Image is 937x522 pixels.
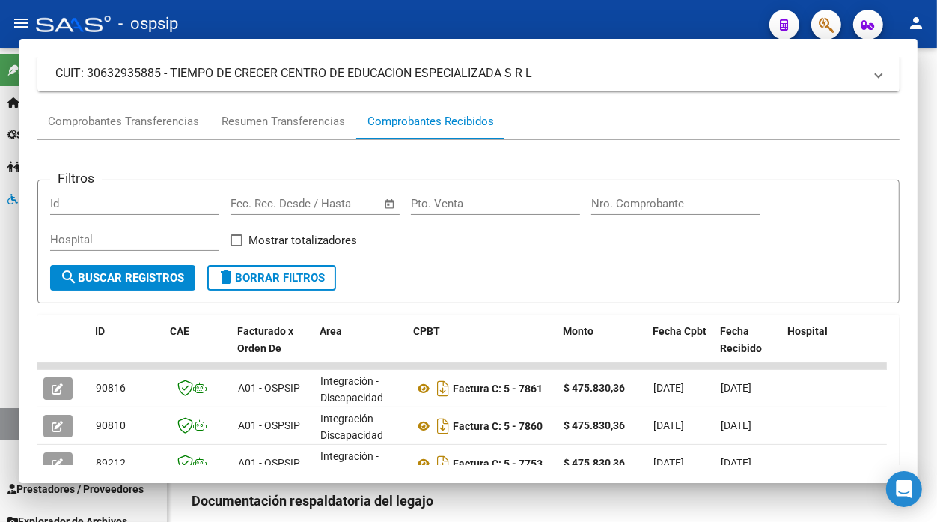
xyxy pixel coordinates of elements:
[192,491,913,512] h3: Documentación respaldatoria del legajo
[238,382,300,394] span: A01 - OSPSIP
[453,383,543,395] strong: Factura C: 5 - 7861
[320,450,383,479] span: Integración - Discapacidad
[7,191,146,207] span: Integración (discapacidad)
[7,62,85,79] span: Firma Express
[653,419,684,431] span: [DATE]
[653,325,707,337] span: Fecha Cpbt
[564,457,625,469] strong: $ 475.830,36
[382,195,399,213] button: Open calendar
[61,271,185,285] span: Buscar Registros
[7,159,55,175] span: Padrón
[721,325,763,354] span: Fecha Recibido
[558,315,647,381] datatable-header-cell: Monto
[238,457,300,469] span: A01 - OSPSIP
[715,315,782,381] datatable-header-cell: Fecha Recibido
[721,382,751,394] span: [DATE]
[90,315,165,381] datatable-header-cell: ID
[238,325,294,354] span: Facturado x Orden De
[653,382,684,394] span: [DATE]
[320,413,383,442] span: Integración - Discapacidad
[218,271,326,285] span: Borrar Filtros
[433,414,453,438] i: Descargar documento
[788,325,828,337] span: Hospital
[782,315,894,381] datatable-header-cell: Hospital
[320,375,383,404] span: Integración - Discapacidad
[171,325,190,337] span: CAE
[49,113,200,130] div: Comprobantes Transferencias
[50,265,195,291] button: Buscar Registros
[433,452,453,476] i: Descargar documento
[305,197,377,210] input: Fecha fin
[218,268,236,286] mat-icon: delete
[721,419,751,431] span: [DATE]
[96,382,126,394] span: 90816
[453,420,543,432] strong: Factura C: 5 - 7860
[12,14,30,32] mat-icon: menu
[408,315,558,381] datatable-header-cell: CPBT
[721,457,751,469] span: [DATE]
[647,315,715,381] datatable-header-cell: Fecha Cpbt
[165,315,232,381] datatable-header-cell: CAE
[368,113,495,130] div: Comprobantes Recibidos
[61,268,79,286] mat-icon: search
[232,315,314,381] datatable-header-cell: Facturado x Orden De
[320,325,343,337] span: Area
[7,94,46,111] span: Inicio
[564,325,594,337] span: Monto
[886,471,922,507] div: Open Intercom Messenger
[433,377,453,401] i: Descargar documento
[248,231,357,249] span: Mostrar totalizadores
[96,325,106,337] span: ID
[238,419,300,431] span: A01 - OSPSIP
[564,419,625,431] strong: $ 475.830,36
[231,197,291,210] input: Fecha inicio
[7,127,56,143] span: Sistema
[118,7,178,40] span: - ospsip
[653,457,684,469] span: [DATE]
[222,113,346,130] div: Resumen Transferencias
[50,169,102,188] h3: Filtros
[453,458,543,470] strong: Factura C: 5 - 7753
[55,64,864,82] mat-panel-title: CUIT: 30632935885 - TIEMPO DE CRECER CENTRO DE EDUCACION ESPECIALIZADA S R L
[907,14,925,32] mat-icon: person
[7,481,144,497] span: Prestadores / Proveedores
[414,325,441,337] span: CPBT
[564,382,625,394] strong: $ 475.830,36
[37,55,900,91] mat-expansion-panel-header: CUIT: 30632935885 - TIEMPO DE CRECER CENTRO DE EDUCACION ESPECIALIZADA S R L
[207,265,336,291] button: Borrar Filtros
[314,315,408,381] datatable-header-cell: Area
[96,419,126,431] span: 90810
[96,457,126,469] span: 89212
